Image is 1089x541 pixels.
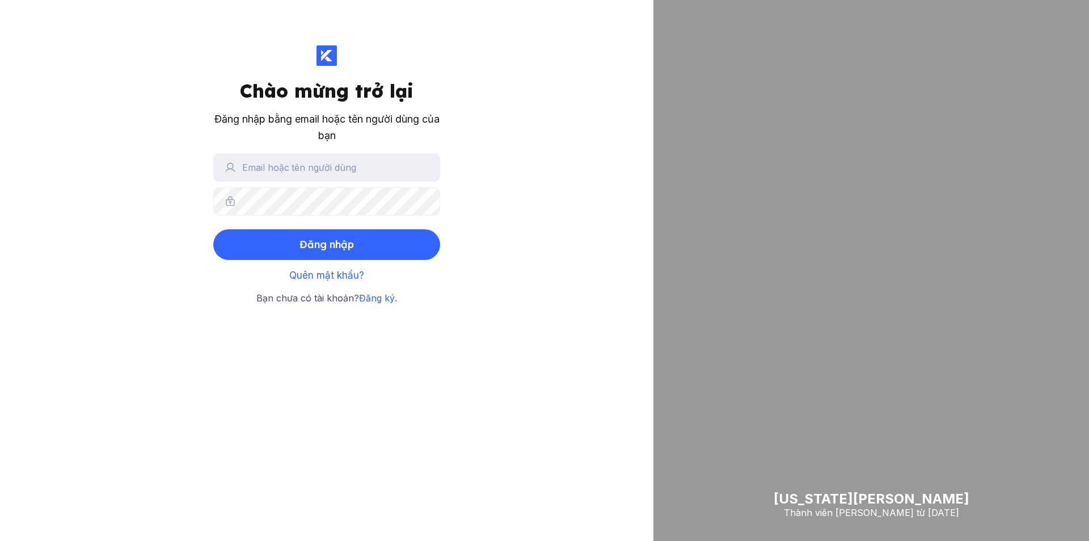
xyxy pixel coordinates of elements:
[395,292,397,304] font: .
[240,79,413,102] font: Chào mừng trở lại
[213,153,440,182] input: Email hoặc tên người dùng
[784,507,959,518] font: Thành viên [PERSON_NAME] từ [DATE]
[256,292,359,304] font: Bạn chưa có tài khoản?
[214,113,440,141] font: Đăng nhập bằng email hoặc tên người dùng của bạn
[289,270,364,281] a: Quên mật khẩu?
[213,229,440,260] button: Đăng nhập
[774,490,969,507] font: [US_STATE][PERSON_NAME]
[299,238,354,251] font: Đăng nhập
[359,292,395,304] a: Đăng ký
